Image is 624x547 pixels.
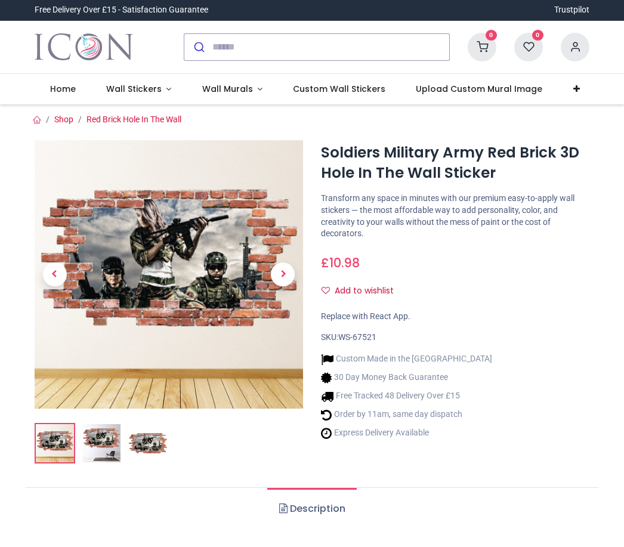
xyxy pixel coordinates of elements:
[35,180,75,368] a: Previous
[35,140,303,409] img: Soldiers Military Army Red Brick 3D Hole In The Wall Sticker
[91,74,187,105] a: Wall Stickers
[554,4,589,16] a: Trustpilot
[35,30,133,64] a: Logo of Icon Wall Stickers
[271,262,295,286] span: Next
[321,143,589,184] h1: Soldiers Military Army Red Brick 3D Hole In The Wall Sticker
[321,311,589,323] div: Replace with React App.
[321,427,492,440] li: Express Delivery Available
[87,115,181,124] a: Red Brick Hole In The Wall
[321,281,404,301] button: Add to wishlistAdd to wishlist
[106,83,162,95] span: Wall Stickers
[532,30,543,41] sup: 0
[263,180,304,368] a: Next
[184,34,212,60] button: Submit
[468,41,496,51] a: 0
[321,409,492,421] li: Order by 11am, same day dispatch
[50,83,76,95] span: Home
[321,254,360,271] span: £
[338,332,376,342] span: WS-67521
[321,193,589,239] p: Transform any space in minutes with our premium easy-to-apply wall stickers — the most affordable...
[486,30,497,41] sup: 0
[267,488,356,530] a: Description
[35,30,133,64] img: Icon Wall Stickers
[322,286,330,295] i: Add to wishlist
[416,83,542,95] span: Upload Custom Mural Image
[293,83,385,95] span: Custom Wall Stickers
[321,372,492,384] li: 30 Day Money Back Guarantee
[321,353,492,366] li: Custom Made in the [GEOGRAPHIC_DATA]
[54,115,73,124] a: Shop
[321,332,589,344] div: SKU:
[202,83,253,95] span: Wall Murals
[43,262,67,286] span: Previous
[321,390,492,403] li: Free Tracked 48 Delivery Over £15
[82,424,121,462] img: WS-67521-02
[36,424,74,462] img: Soldiers Military Army Red Brick 3D Hole In The Wall Sticker
[129,424,167,462] img: WS-67521-03
[35,4,208,16] div: Free Delivery Over £15 - Satisfaction Guarantee
[329,254,360,271] span: 10.98
[187,74,278,105] a: Wall Murals
[514,41,543,51] a: 0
